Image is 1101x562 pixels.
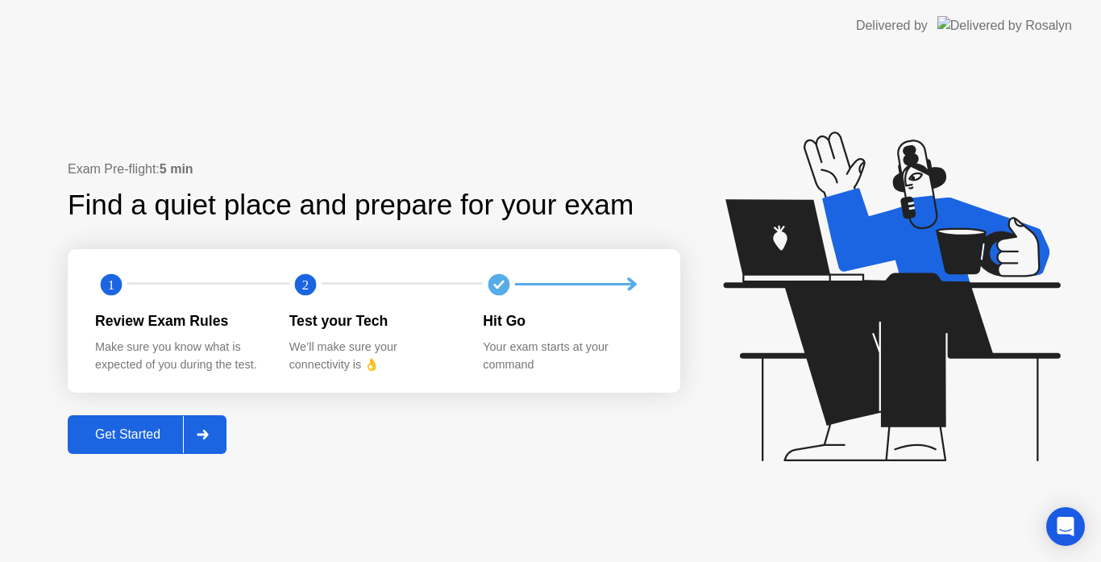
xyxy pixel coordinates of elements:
[160,162,193,176] b: 5 min
[68,184,636,227] div: Find a quiet place and prepare for your exam
[483,310,651,331] div: Hit Go
[289,339,458,373] div: We’ll make sure your connectivity is 👌
[856,16,928,35] div: Delivered by
[1046,507,1085,546] div: Open Intercom Messenger
[95,339,264,373] div: Make sure you know what is expected of you during the test.
[68,160,680,179] div: Exam Pre-flight:
[73,427,183,442] div: Get Started
[937,16,1072,35] img: Delivered by Rosalyn
[95,310,264,331] div: Review Exam Rules
[108,277,114,292] text: 1
[68,415,226,454] button: Get Started
[483,339,651,373] div: Your exam starts at your command
[302,277,309,292] text: 2
[289,310,458,331] div: Test your Tech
